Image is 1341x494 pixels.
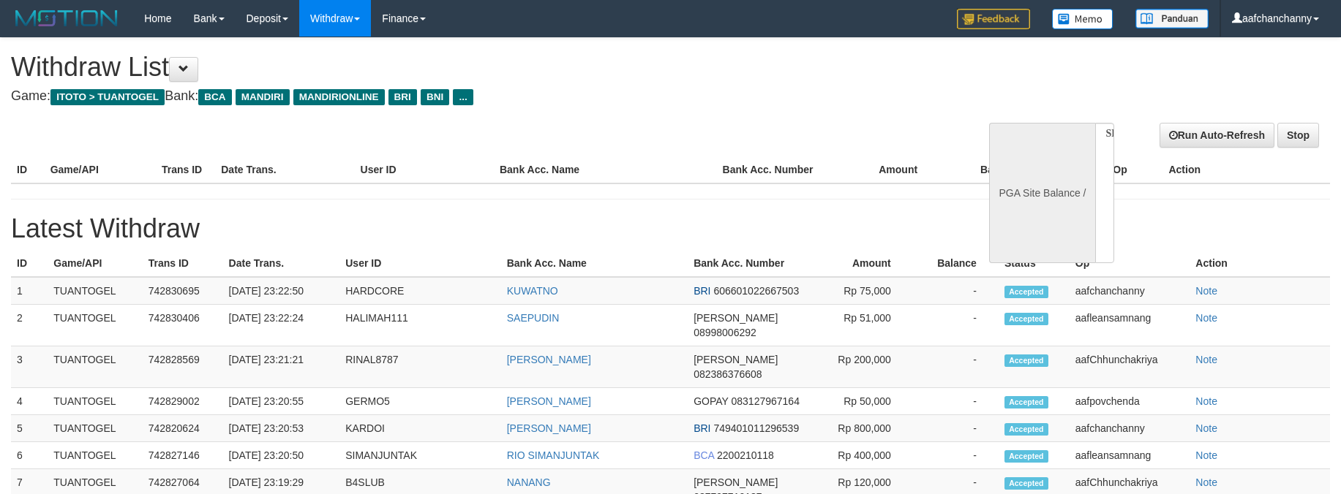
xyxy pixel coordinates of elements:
[11,346,48,388] td: 3
[507,312,560,324] a: SAEPUDIN
[713,422,799,434] span: 749401011296539
[694,422,710,434] span: BRI
[1162,156,1330,183] th: Action
[1070,442,1190,469] td: aafleansamnang
[1195,449,1217,461] a: Note
[1004,396,1048,408] span: Accepted
[713,285,799,297] span: 606601022667503
[143,442,223,469] td: 742827146
[1190,250,1330,277] th: Action
[688,250,812,277] th: Bank Acc. Number
[388,89,417,105] span: BRI
[198,89,231,105] span: BCA
[1195,395,1217,407] a: Note
[339,346,500,388] td: RINAL8787
[812,415,913,442] td: Rp 800,000
[828,156,939,183] th: Amount
[339,277,500,305] td: HARDCORE
[1004,477,1048,490] span: Accepted
[913,346,999,388] td: -
[507,354,591,365] a: [PERSON_NAME]
[1070,346,1190,388] td: aafChhunchakriya
[717,156,828,183] th: Bank Acc. Number
[812,442,913,469] td: Rp 400,000
[507,449,600,461] a: RIO SIMANJUNTAK
[421,89,449,105] span: BNI
[812,388,913,415] td: Rp 50,000
[339,442,500,469] td: SIMANJUNTAK
[11,305,48,346] td: 2
[143,415,223,442] td: 742820624
[507,422,591,434] a: [PERSON_NAME]
[143,346,223,388] td: 742828569
[1070,250,1190,277] th: Op
[999,250,1070,277] th: Status
[11,89,879,104] h4: Game: Bank:
[1107,156,1162,183] th: Op
[223,277,340,305] td: [DATE] 23:22:50
[11,277,48,305] td: 1
[223,388,340,415] td: [DATE] 23:20:55
[913,250,999,277] th: Balance
[11,250,48,277] th: ID
[507,476,551,488] a: NANANG
[223,442,340,469] td: [DATE] 23:20:50
[143,305,223,346] td: 742830406
[694,395,728,407] span: GOPAY
[1052,9,1113,29] img: Button%20Memo.svg
[913,388,999,415] td: -
[48,388,142,415] td: TUANTOGEL
[11,442,48,469] td: 6
[1070,277,1190,305] td: aafchanchanny
[507,395,591,407] a: [PERSON_NAME]
[1195,312,1217,324] a: Note
[11,7,122,29] img: MOTION_logo.png
[694,285,710,297] span: BRI
[1070,388,1190,415] td: aafpovchenda
[339,305,500,346] td: HALIMAH111
[694,327,756,338] span: 08998006292
[913,305,999,346] td: -
[339,388,500,415] td: GERMO5
[48,442,142,469] td: TUANTOGEL
[694,476,778,488] span: [PERSON_NAME]
[1195,285,1217,297] a: Note
[223,305,340,346] td: [DATE] 23:22:24
[236,89,290,105] span: MANDIRI
[11,415,48,442] td: 5
[913,415,999,442] td: -
[1070,305,1190,346] td: aafleansamnang
[501,250,688,277] th: Bank Acc. Name
[1070,415,1190,442] td: aafchanchanny
[48,277,142,305] td: TUANTOGEL
[717,449,774,461] span: 2200210118
[11,388,48,415] td: 4
[143,250,223,277] th: Trans ID
[732,395,800,407] span: 083127967164
[1195,476,1217,488] a: Note
[48,346,142,388] td: TUANTOGEL
[1004,286,1048,298] span: Accepted
[989,123,1094,263] div: PGA Site Balance /
[812,277,913,305] td: Rp 75,000
[939,156,1042,183] th: Balance
[913,442,999,469] td: -
[11,53,879,82] h1: Withdraw List
[143,277,223,305] td: 742830695
[1277,123,1319,148] a: Stop
[1195,422,1217,434] a: Note
[812,305,913,346] td: Rp 51,000
[223,250,340,277] th: Date Trans.
[48,305,142,346] td: TUANTOGEL
[215,156,354,183] th: Date Trans.
[694,312,778,324] span: [PERSON_NAME]
[156,156,215,183] th: Trans ID
[45,156,156,183] th: Game/API
[48,250,142,277] th: Game/API
[11,156,45,183] th: ID
[1004,450,1048,463] span: Accepted
[694,449,714,461] span: BCA
[339,415,500,442] td: KARDOI
[812,250,913,277] th: Amount
[143,388,223,415] td: 742829002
